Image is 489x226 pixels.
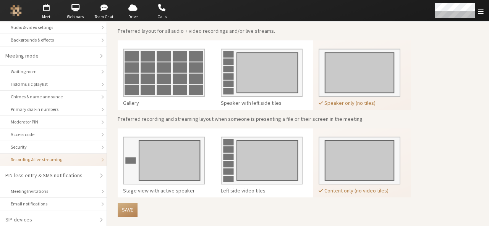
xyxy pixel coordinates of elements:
span: Team Chat [91,14,118,20]
div: Primary dial-in numbers [11,106,96,113]
div: Security [11,144,96,151]
img: Speaker with left side tiles [221,43,303,97]
div: Meeting Invitations [11,188,96,195]
div: Audio & video settings [11,24,96,31]
div: Access code [11,131,96,138]
img: Content only (no video tiles) [319,131,400,185]
div: Meeting mode [5,52,96,60]
div: SIP devices [5,216,96,224]
button: Save [118,203,138,217]
div: PIN-less entry & SMS notifications [5,172,96,180]
div: Recording & live streaming [11,156,96,163]
span: Drive [120,14,146,20]
div: Speaker only (no tiles) [319,99,400,107]
img: Left side video tiles [221,131,303,185]
div: Stage view with active speaker [123,187,205,195]
p: Preferred recording and streaming layout when someone is presenting a file or their screen in the... [118,115,411,123]
div: Email notifications [11,200,96,207]
div: Left side video tiles [221,187,303,195]
p: Preferred layout for all audio + video recordings and/or live streams. [118,27,411,35]
img: Gallery [123,43,205,97]
img: Iotum [10,5,22,16]
div: Backgrounds & effects [11,37,96,43]
div: Moderator PIN [11,119,96,125]
div: Hold music playlist [11,81,96,88]
span: Calls [149,14,175,20]
div: Chimes & name announce [11,93,96,100]
div: Waiting room [11,68,96,75]
span: Meet [33,14,60,20]
div: Content only (no video tiles) [319,187,400,195]
img: Stage view with active speaker [123,131,205,185]
span: Webinars [62,14,89,20]
h4: Recording layout options [118,15,411,22]
div: Speaker with left side tiles [221,99,303,107]
div: Gallery [123,99,205,107]
img: Speaker only (no tiles) [319,43,400,97]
